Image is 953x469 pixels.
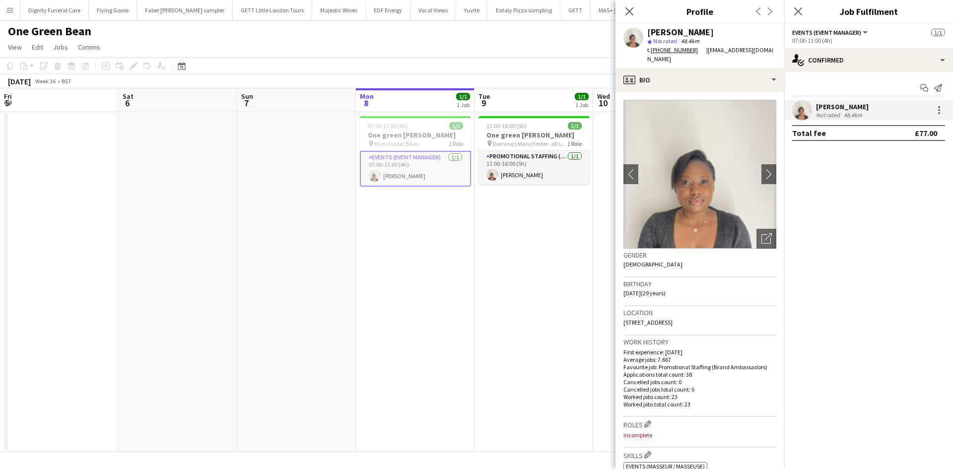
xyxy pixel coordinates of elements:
span: Not rated [653,37,677,45]
div: Total fee [792,128,826,138]
span: Edit [32,43,43,52]
span: Events (Event Manager) [792,29,861,36]
a: [PHONE_NUMBER] [651,46,706,54]
span: 1/1 [575,93,589,100]
h3: Profile [615,5,784,18]
p: Applications total count: 38 [623,371,776,378]
button: Eataly Pizza sampling [488,0,560,20]
span: 10 [596,97,610,109]
p: Worked jobs count: 23 [623,393,776,401]
p: Worked jobs total count: 23 [623,401,776,408]
button: Yuvite [456,0,488,20]
div: t. [647,46,706,55]
p: Cancelled jobs total count: 0 [623,386,776,393]
app-card-role: Events (Event Manager)1/107:00-11:00 (4h)[PERSON_NAME] [360,151,471,187]
span: 6 [121,97,134,109]
span: Week 36 [33,77,58,85]
h3: Gender [623,251,776,260]
span: | [EMAIL_ADDRESS][DOMAIN_NAME] [647,46,773,63]
button: GETT Little London Tours [233,0,312,20]
span: Tue [478,92,490,101]
div: 1 Job [457,101,470,109]
h3: One green [PERSON_NAME] [360,131,471,139]
span: 1 Role [449,140,463,147]
a: View [4,41,26,54]
div: Confirmed [784,48,953,72]
p: Favourite job: Promotional Staffing (Brand Ambassadors) [623,363,776,371]
a: Comms [74,41,104,54]
span: [STREET_ADDRESS] [623,319,673,326]
span: 7 [240,97,253,109]
span: 9 [477,97,490,109]
div: [DATE] [8,76,31,86]
h3: Birthday [623,279,776,288]
button: Flying Goose [89,0,137,20]
span: 1/1 [449,122,463,130]
span: Fri [4,92,12,101]
div: 07:00-11:00 (4h) [792,37,945,44]
div: 48.4km [842,111,864,119]
div: BST [62,77,71,85]
p: Incomplete [623,431,776,439]
h1: One Green Bean [8,24,91,39]
h3: Skills [623,450,776,460]
span: 1/1 [931,29,945,36]
span: 1 Role [567,140,582,147]
div: £77.00 [915,128,937,138]
span: 5 [2,97,12,109]
span: Domino’s Manchester- all saints [493,140,567,147]
a: Edit [28,41,47,54]
span: 8 [358,97,374,109]
button: MAS+ [GEOGRAPHIC_DATA] [591,0,677,20]
img: Crew avatar or photo [623,100,776,249]
span: Comms [78,43,100,52]
app-job-card: 07:00-11:00 (4h)1/1One green [PERSON_NAME] Manchester Bikes1 RoleEvents (Event Manager)1/107:00-1... [360,116,471,187]
button: Events (Event Manager) [792,29,869,36]
h3: Work history [623,337,776,346]
span: 07:00-11:00 (4h) [368,122,408,130]
button: Vocal Views [410,0,456,20]
h3: Job Fulfilment [784,5,953,18]
h3: Location [623,308,776,317]
app-card-role: Promotional Staffing (Brand Ambassadors)1/111:00-16:00 (5h)[PERSON_NAME] [478,151,590,185]
p: Cancelled jobs count: 0 [623,378,776,386]
p: First experience: [DATE] [623,348,776,356]
div: [PERSON_NAME] [816,102,869,111]
span: Manchester Bikes [374,140,419,147]
span: Mon [360,92,374,101]
span: Wed [597,92,610,101]
span: [DATE] (29 years) [623,289,666,297]
span: [DEMOGRAPHIC_DATA] [623,261,682,268]
p: Average jobs: 7.667 [623,356,776,363]
app-job-card: 11:00-16:00 (5h)1/1One green [PERSON_NAME] Domino’s Manchester- all saints1 RolePromotional Staff... [478,116,590,185]
div: 1 Job [575,101,588,109]
span: 11:00-16:00 (5h) [486,122,527,130]
div: Open photos pop-in [756,229,776,249]
span: Sat [123,92,134,101]
div: Bio [615,68,784,92]
h3: Roles [623,419,776,429]
span: View [8,43,22,52]
button: Majestic Wines [312,0,366,20]
div: Not rated [816,111,842,119]
a: Jobs [49,41,72,54]
h3: One green [PERSON_NAME] [478,131,590,139]
button: GETT [560,0,591,20]
span: 1/1 [568,122,582,130]
button: Dignity Funeral Care [20,0,89,20]
span: 1/1 [456,93,470,100]
div: [PERSON_NAME] [647,28,714,37]
button: EDF Energy [366,0,410,20]
span: Jobs [53,43,68,52]
span: 48.4km [679,37,701,45]
span: Sun [241,92,253,101]
button: Faber [PERSON_NAME] sampler [137,0,233,20]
